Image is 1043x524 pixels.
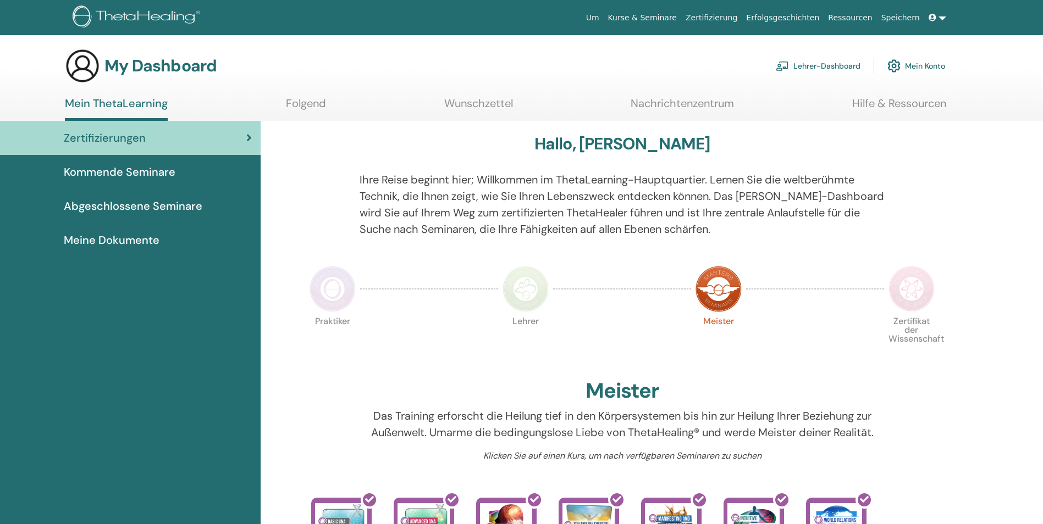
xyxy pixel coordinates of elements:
[360,408,885,441] p: Das Training erforscht die Heilung tief in den Körpersystemen bis hin zur Heilung Ihrer Beziehung...
[887,54,945,78] a: Mein Konto
[503,317,549,363] p: Lehrer
[73,5,204,30] img: logo.png
[65,97,168,121] a: Mein ThetaLearning
[877,8,924,28] a: Speichern
[65,48,100,83] img: generic-user-icon.jpg
[444,97,513,118] a: Wunschzettel
[631,97,734,118] a: Nachrichtenzentrum
[310,317,356,363] p: Praktiker
[852,97,946,118] a: Hilfe & Ressourcen
[776,61,789,71] img: chalkboard-teacher.svg
[889,266,935,312] img: Certificate of Science
[360,171,885,237] p: Ihre Reise beginnt hier; Willkommen im ThetaLearning-Hauptquartier. Lernen Sie die weltberühmte T...
[604,8,681,28] a: Kurse & Seminare
[696,317,742,363] p: Meister
[64,232,159,248] span: Meine Dokumente
[586,378,659,404] h2: Meister
[104,56,217,76] h3: My Dashboard
[776,54,860,78] a: Lehrer-Dashboard
[360,449,885,462] p: Klicken Sie auf einen Kurs, um nach verfügbaren Seminaren zu suchen
[64,164,175,180] span: Kommende Seminare
[824,8,876,28] a: Ressourcen
[696,266,742,312] img: Master
[534,134,710,154] h3: Hallo, [PERSON_NAME]
[889,317,935,363] p: Zertifikat der Wissenschaft
[887,57,901,75] img: cog.svg
[310,266,356,312] img: Practitioner
[503,266,549,312] img: Instructor
[286,97,326,118] a: Folgend
[64,198,202,214] span: Abgeschlossene Seminare
[582,8,604,28] a: Um
[681,8,742,28] a: Zertifizierung
[742,8,824,28] a: Erfolgsgeschichten
[64,130,146,146] span: Zertifizierungen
